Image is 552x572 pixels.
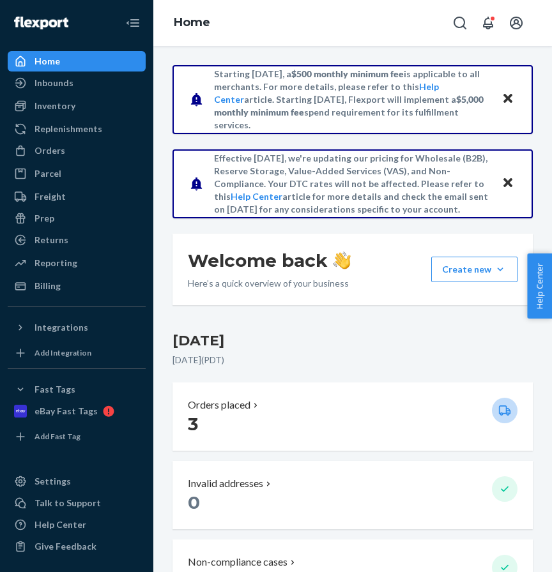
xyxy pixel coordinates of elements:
[172,354,533,366] p: [DATE] ( PDT )
[34,167,61,180] div: Parcel
[34,190,66,203] div: Freight
[8,163,146,184] a: Parcel
[172,331,533,351] h3: [DATE]
[527,253,552,319] button: Help Center
[188,398,250,412] p: Orders placed
[8,73,146,93] a: Inbounds
[8,119,146,139] a: Replenishments
[447,10,473,36] button: Open Search Box
[8,276,146,296] a: Billing
[8,186,146,207] a: Freight
[34,431,80,442] div: Add Fast Tag
[333,252,351,269] img: hand-wave emoji
[8,379,146,400] button: Fast Tags
[475,10,501,36] button: Open notifications
[8,96,146,116] a: Inventory
[188,492,200,513] span: 0
[34,77,73,89] div: Inbounds
[164,4,220,41] ol: breadcrumbs
[172,382,533,451] button: Orders placed 3
[214,68,489,132] p: Starting [DATE], a is applicable to all merchants. For more details, please refer to this article...
[8,51,146,71] a: Home
[34,540,96,553] div: Give Feedback
[34,212,54,225] div: Prep
[188,555,287,569] p: Non-compliance cases
[34,475,71,488] div: Settings
[188,249,351,272] h1: Welcome back
[8,230,146,250] a: Returns
[188,413,198,435] span: 3
[172,461,533,529] button: Invalid addresses 0
[174,15,210,29] a: Home
[188,277,351,290] p: Here’s a quick overview of your business
[34,234,68,246] div: Returns
[8,536,146,557] button: Give Feedback
[8,471,146,492] a: Settings
[431,257,517,282] button: Create new
[34,321,88,334] div: Integrations
[34,100,75,112] div: Inventory
[8,426,146,447] a: Add Fast Tag
[8,253,146,273] a: Reporting
[34,123,102,135] div: Replenishments
[8,317,146,338] button: Integrations
[500,174,516,193] button: Close
[34,497,101,509] div: Talk to Support
[8,401,146,421] a: eBay Fast Tags
[8,208,146,229] a: Prep
[34,144,65,157] div: Orders
[214,152,489,216] p: Effective [DATE], we're updating our pricing for Wholesale (B2B), Reserve Storage, Value-Added Se...
[8,515,146,535] a: Help Center
[34,383,75,396] div: Fast Tags
[34,257,77,269] div: Reporting
[503,10,529,36] button: Open account menu
[120,10,146,36] button: Close Navigation
[188,476,263,491] p: Invalid addresses
[14,17,68,29] img: Flexport logo
[34,405,98,418] div: eBay Fast Tags
[34,347,91,358] div: Add Integration
[231,191,282,202] a: Help Center
[8,493,146,513] a: Talk to Support
[34,55,60,68] div: Home
[500,90,516,109] button: Close
[34,280,61,292] div: Billing
[8,343,146,363] a: Add Integration
[291,68,404,79] span: $500 monthly minimum fee
[8,140,146,161] a: Orders
[34,518,86,531] div: Help Center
